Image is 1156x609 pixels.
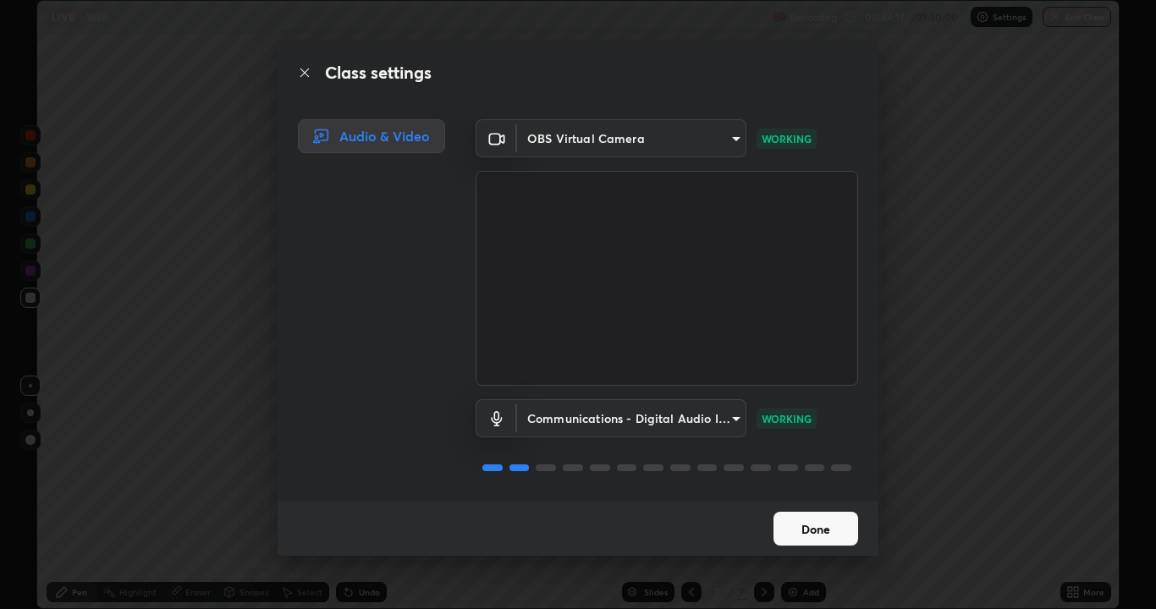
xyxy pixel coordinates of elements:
[773,512,858,546] button: Done
[762,131,812,146] p: WORKING
[298,119,445,153] div: Audio & Video
[517,119,746,157] div: OBS Virtual Camera
[325,60,432,85] h2: Class settings
[762,411,812,426] p: WORKING
[517,399,746,437] div: OBS Virtual Camera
